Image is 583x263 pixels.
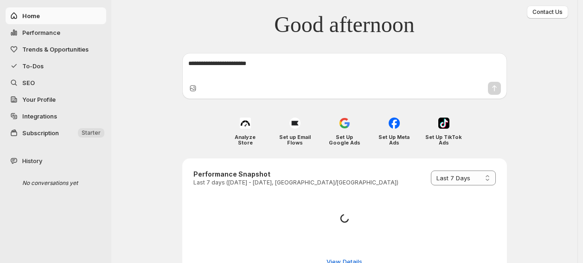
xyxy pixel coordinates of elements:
[193,179,398,186] p: Last 7 days ([DATE] - [DATE], [GEOGRAPHIC_DATA]/[GEOGRAPHIC_DATA])
[22,46,89,53] span: Trends & Opportunities
[289,118,301,129] img: Set up Email Flows icon
[22,12,40,20] span: Home
[22,129,59,137] span: Subscription
[22,79,35,86] span: SEO
[6,91,106,108] a: Your Profile
[6,125,106,141] button: Subscription
[6,7,106,24] button: Home
[82,129,101,137] span: Starter
[22,62,44,70] span: To-Dos
[193,170,398,179] h3: Performance Snapshot
[376,134,412,145] h4: Set Up Meta Ads
[22,29,60,36] span: Performance
[22,112,57,120] span: Integrations
[326,134,363,145] h4: Set Up Google Ads
[6,24,106,41] button: Performance
[274,11,415,38] span: Good afternoon
[339,118,350,129] img: Set Up Google Ads icon
[527,6,568,19] button: Contact Us
[188,84,198,93] button: Upload image
[240,118,251,129] img: Analyze Store icon
[389,118,400,129] img: Set Up Meta Ads icon
[276,134,313,145] h4: Set up Email Flows
[6,108,106,125] a: Integrations
[15,175,103,191] div: No conversations yet
[22,156,42,165] span: History
[6,41,106,58] button: Trends & Opportunities
[6,74,106,91] a: SEO
[227,134,263,145] h4: Analyze Store
[438,118,449,129] img: Set Up TikTok Ads icon
[532,8,563,16] span: Contact Us
[425,134,462,145] h4: Set Up TikTok Ads
[22,96,56,103] span: Your Profile
[6,58,106,74] button: To-Dos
